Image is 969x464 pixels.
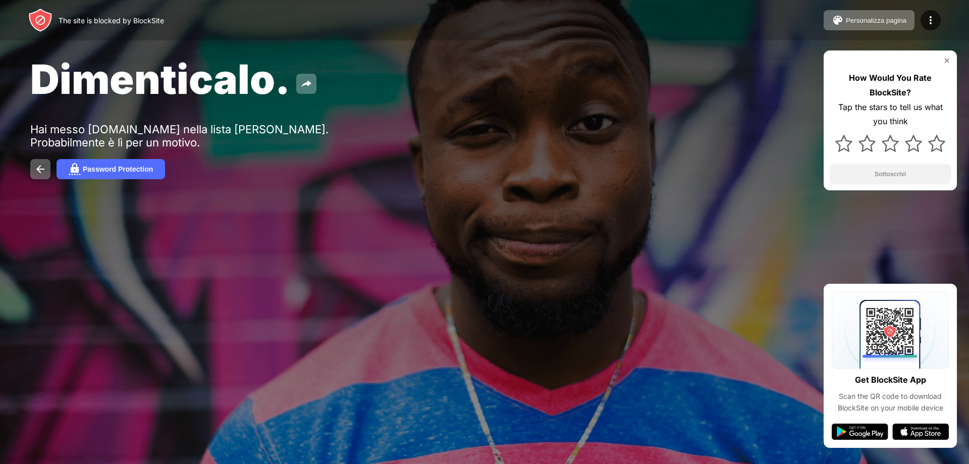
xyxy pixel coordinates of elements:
img: star.svg [905,135,922,152]
img: app-store.svg [892,424,949,440]
img: back.svg [34,163,46,175]
div: Password Protection [83,165,153,173]
img: qrcode.svg [832,292,949,369]
img: header-logo.svg [28,8,52,32]
img: star.svg [835,135,852,152]
img: star.svg [928,135,945,152]
div: Get BlockSite App [855,373,926,387]
div: Personalizza pagina [846,17,906,24]
div: How Would You Rate BlockSite? [830,71,951,100]
button: Personalizza pagina [824,10,914,30]
button: Password Protection [57,159,165,179]
div: Scan the QR code to download BlockSite on your mobile device [832,391,949,414]
span: Dimenticalo. [30,55,290,104]
img: rate-us-close.svg [943,57,951,65]
img: google-play.svg [832,424,888,440]
div: Tap the stars to tell us what you think [830,100,951,129]
div: The site is blocked by BlockSite [59,16,164,25]
img: password.svg [69,163,81,175]
img: menu-icon.svg [925,14,937,26]
button: Sottoscrivi [830,164,951,184]
img: pallet.svg [832,14,844,26]
img: star.svg [858,135,876,152]
img: star.svg [882,135,899,152]
div: Hai messo [DOMAIN_NAME] nella lista [PERSON_NAME]. Probabilmente è lì per un motivo. [30,123,342,149]
img: share.svg [300,78,312,90]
